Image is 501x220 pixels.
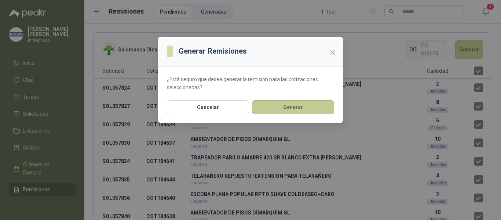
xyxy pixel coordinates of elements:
button: Cancelar [167,100,249,114]
h3: Generar Remisiones [179,46,247,57]
span: close [330,50,336,55]
button: Generar [252,100,334,114]
button: Close [327,47,339,58]
p: ¿Está seguro que desea generar la remisión para las cotizaciones seleccionadas? [167,75,334,91]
